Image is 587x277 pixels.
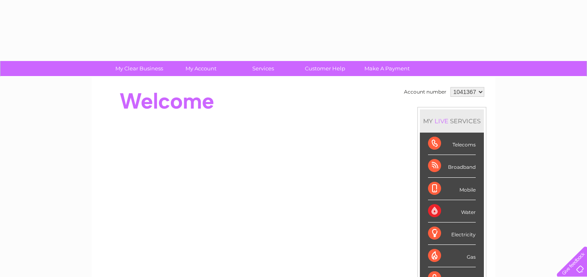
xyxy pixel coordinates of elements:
a: Customer Help [291,61,359,76]
a: My Account [168,61,235,76]
div: Gas [428,245,476,267]
div: Telecoms [428,133,476,155]
div: Broadband [428,155,476,177]
div: Water [428,200,476,222]
a: Make A Payment [353,61,421,76]
div: Mobile [428,178,476,200]
a: Services [230,61,297,76]
div: MY SERVICES [420,109,484,133]
td: Account number [402,85,448,99]
a: My Clear Business [106,61,173,76]
div: LIVE [433,117,450,125]
div: Electricity [428,222,476,245]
